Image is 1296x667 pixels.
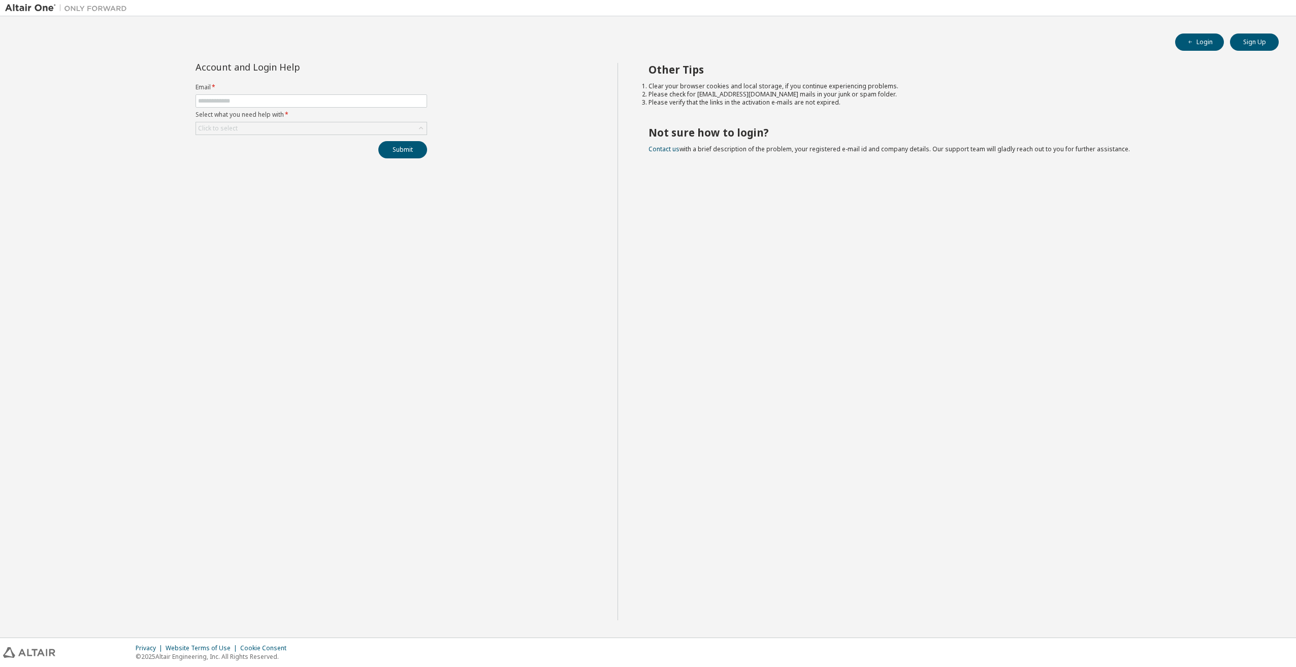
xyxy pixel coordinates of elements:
[240,644,293,652] div: Cookie Consent
[166,644,240,652] div: Website Terms of Use
[196,111,427,119] label: Select what you need help with
[5,3,132,13] img: Altair One
[649,82,1261,90] li: Clear your browser cookies and local storage, if you continue experiencing problems.
[649,145,1130,153] span: with a brief description of the problem, your registered e-mail id and company details. Our suppo...
[196,122,427,135] div: Click to select
[3,647,55,658] img: altair_logo.svg
[378,141,427,158] button: Submit
[649,90,1261,98] li: Please check for [EMAIL_ADDRESS][DOMAIN_NAME] mails in your junk or spam folder.
[649,145,679,153] a: Contact us
[196,63,381,71] div: Account and Login Help
[1175,34,1224,51] button: Login
[1230,34,1279,51] button: Sign Up
[136,652,293,661] p: © 2025 Altair Engineering, Inc. All Rights Reserved.
[649,126,1261,139] h2: Not sure how to login?
[649,98,1261,107] li: Please verify that the links in the activation e-mails are not expired.
[136,644,166,652] div: Privacy
[649,63,1261,76] h2: Other Tips
[198,124,238,132] div: Click to select
[196,83,427,91] label: Email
